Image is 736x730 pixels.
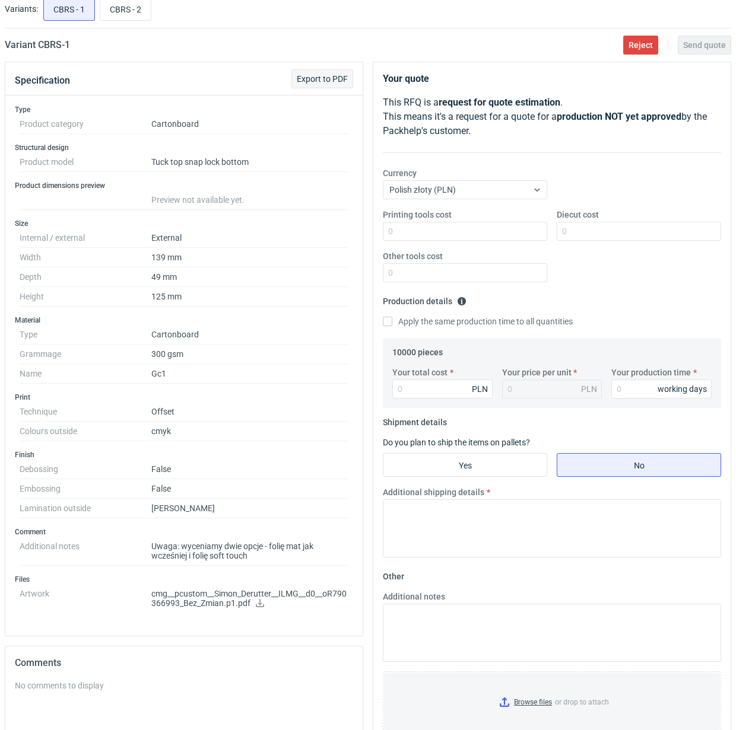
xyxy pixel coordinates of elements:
[151,195,245,205] span: Preview not available yet.
[20,325,151,345] dt: Type
[472,383,488,395] div: PLN
[151,152,348,172] dd: Tuck top snap lock bottom
[383,250,443,262] label: Other tools cost
[151,499,348,518] dd: [PERSON_NAME]
[20,479,151,499] dt: Embossing
[383,222,547,241] input: 0
[683,41,726,49] span: Send quote
[20,152,151,172] dt: Product model
[439,97,560,108] strong: request for quote estimation
[392,366,448,378] label: Your total cost
[383,591,445,603] label: Additional notes
[581,383,597,395] div: PLN
[151,364,348,384] dd: Gc1
[611,380,712,399] input: 0
[623,36,658,55] button: Reject
[658,383,707,395] div: working days
[383,413,447,427] legend: Shipment details
[151,402,348,422] dd: Offset
[15,66,70,95] button: Specification
[383,292,467,306] legend: Production details
[15,219,353,228] h3: Size
[20,287,151,307] dt: Height
[20,422,151,441] dt: Colours outside
[383,167,417,179] label: Currency
[392,343,443,357] legend: 10000 pieces
[20,537,151,566] dt: Additional notes
[297,75,348,83] span: Export to PDF
[383,453,547,477] label: Yes
[557,222,721,241] input: 0
[389,185,456,195] span: Polish złoty (PLN)
[291,69,353,88] button: Export to PDF
[20,499,151,518] dt: Lamination outside
[383,95,721,138] p: This RFQ is a . This means it's a request for a quote for a by the Packhelp's customer.
[15,143,353,152] h3: Structural design
[15,181,353,190] h3: Product dimensions preview
[20,248,151,267] dt: Width
[151,537,348,566] dd: Uwaga: wyceniamy dwie opcje - folię mat jak wcześniej i folię soft touch
[151,589,348,609] p: cmg__pcustom__Simon_Derutter__ILMG__d0__oR790366993_Bez_Zmian.p1.pdf
[629,41,653,49] span: Reject
[15,393,353,402] h3: Print
[151,325,348,345] dd: Cartonboard
[151,114,348,134] dd: Cartonboard
[15,656,353,670] h2: Comments
[557,453,721,477] label: No
[678,36,731,55] button: Send quote
[151,228,348,248] dd: External
[15,527,353,537] h3: Comment
[5,38,70,52] h2: Variant CBRS - 1
[392,380,493,399] input: 0
[383,315,573,327] label: Apply the same production time to all quantities
[5,3,38,15] label: Variants:
[151,422,348,441] dd: cmyk
[20,460,151,479] dt: Debossing
[20,402,151,422] dt: Technique
[502,366,572,378] label: Your price per unit
[20,364,151,384] dt: Name
[20,584,151,617] dt: Artwork
[383,438,530,447] label: Do you plan to ship the items on pallets?
[151,267,348,287] dd: 49 mm
[557,209,599,221] label: Diecut cost
[151,460,348,479] dd: False
[15,575,353,584] h3: Files
[151,287,348,307] dd: 125 mm
[383,209,452,221] label: Printing tools cost
[383,567,404,581] legend: Other
[611,366,691,378] label: Your production time
[383,73,429,84] strong: Your quote
[20,114,151,134] dt: Product category
[15,315,353,325] h3: Material
[15,450,353,460] h3: Finish
[151,479,348,499] dd: False
[20,228,151,248] dt: Internal / external
[15,680,353,691] div: No comments to display
[151,345,348,364] dd: 300 gsm
[15,105,353,114] h3: Type
[383,263,547,282] input: 0
[20,267,151,287] dt: Depth
[151,248,348,267] dd: 139 mm
[557,111,681,122] strong: production NOT yet approved
[20,345,151,364] dt: Grammage
[383,486,484,498] label: Additional shipping details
